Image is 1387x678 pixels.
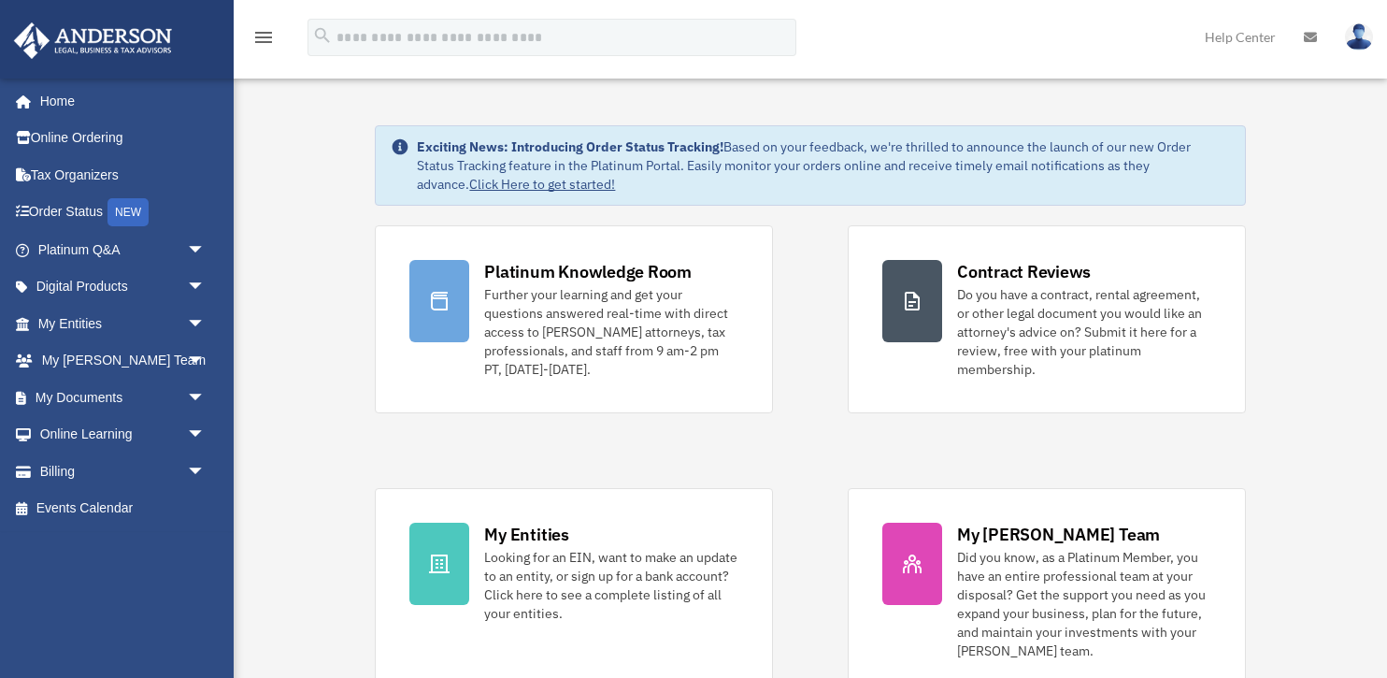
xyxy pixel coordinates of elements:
div: Looking for an EIN, want to make an update to an entity, or sign up for a bank account? Click her... [484,548,738,623]
a: menu [252,33,275,49]
a: My Documentsarrow_drop_down [13,379,234,416]
i: menu [252,26,275,49]
div: Platinum Knowledge Room [484,260,692,283]
span: arrow_drop_down [187,268,224,307]
a: Home [13,82,224,120]
img: User Pic [1345,23,1373,50]
img: Anderson Advisors Platinum Portal [8,22,178,59]
i: search [312,25,333,46]
div: Contract Reviews [957,260,1091,283]
div: Based on your feedback, we're thrilled to announce the launch of our new Order Status Tracking fe... [417,137,1229,194]
div: Further your learning and get your questions answered real-time with direct access to [PERSON_NAM... [484,285,738,379]
span: arrow_drop_down [187,342,224,381]
span: arrow_drop_down [187,416,224,454]
a: Platinum Knowledge Room Further your learning and get your questions answered real-time with dire... [375,225,773,413]
a: Tax Organizers [13,156,234,194]
span: arrow_drop_down [187,231,224,269]
strong: Exciting News: Introducing Order Status Tracking! [417,138,723,155]
a: Online Ordering [13,120,234,157]
span: arrow_drop_down [187,453,224,491]
div: NEW [107,198,149,226]
div: My [PERSON_NAME] Team [957,523,1160,546]
a: Online Learningarrow_drop_down [13,416,234,454]
div: Did you know, as a Platinum Member, you have an entire professional team at your disposal? Get th... [957,548,1211,660]
span: arrow_drop_down [187,379,224,417]
a: Order StatusNEW [13,194,234,232]
a: Contract Reviews Do you have a contract, rental agreement, or other legal document you would like... [848,225,1246,413]
a: My Entitiesarrow_drop_down [13,305,234,342]
div: Do you have a contract, rental agreement, or other legal document you would like an attorney's ad... [957,285,1211,379]
a: Digital Productsarrow_drop_down [13,268,234,306]
a: Billingarrow_drop_down [13,453,234,490]
span: arrow_drop_down [187,305,224,343]
div: My Entities [484,523,568,546]
a: Events Calendar [13,490,234,527]
a: Platinum Q&Aarrow_drop_down [13,231,234,268]
a: Click Here to get started! [469,176,615,193]
a: My [PERSON_NAME] Teamarrow_drop_down [13,342,234,380]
